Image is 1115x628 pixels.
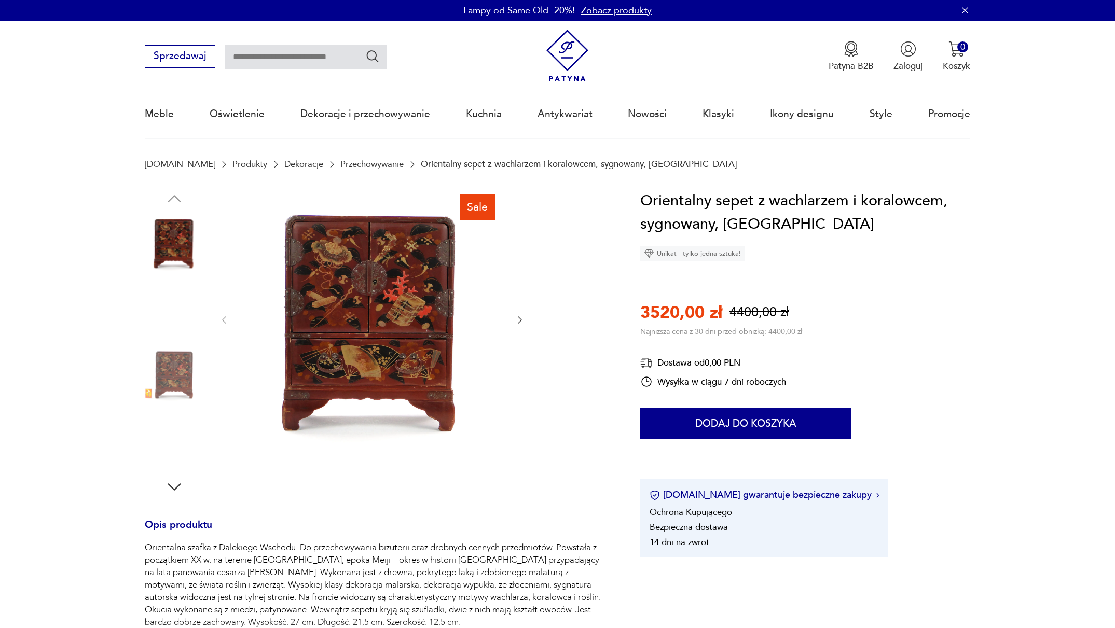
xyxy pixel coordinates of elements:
[628,90,667,138] a: Nowości
[640,246,745,261] div: Unikat - tylko jedna sztuka!
[340,159,404,169] a: Przechowywanie
[770,90,834,138] a: Ikony designu
[460,194,495,220] div: Sale
[242,189,502,449] img: Zdjęcie produktu Orientalny sepet z wachlarzem i koralowcem, sygnowany, Japonia
[365,49,380,64] button: Szukaj
[640,375,786,388] div: Wysyłka w ciągu 7 dni roboczych
[640,327,802,337] p: Najniższa cena z 30 dni przed obniżką: 4400,00 zł
[145,213,204,272] img: Zdjęcie produktu Orientalny sepet z wachlarzem i koralowcem, sygnowany, Japonia
[829,41,874,72] button: Patyna B2B
[948,41,965,57] img: Ikona koszyka
[957,41,968,52] div: 0
[145,411,204,470] img: Zdjęcie produktu Orientalny sepet z wachlarzem i koralowcem, sygnowany, Japonia
[145,45,215,68] button: Sprzedawaj
[650,506,732,518] li: Ochrona Kupującego
[640,356,786,369] div: Dostawa od 0,00 PLN
[900,41,916,57] img: Ikonka użytkownika
[650,489,879,501] button: [DOMAIN_NAME] gwarantuje bezpieczne zakupy
[928,90,970,138] a: Promocje
[876,493,879,498] img: Ikona strzałki w prawo
[145,521,610,542] h3: Opis produktu
[210,90,265,138] a: Oświetlenie
[232,159,267,169] a: Produkty
[650,521,728,533] li: Bezpieczna dostawa
[463,4,575,17] p: Lampy od Same Old -20%!
[729,303,789,322] p: 4400,00 zł
[145,159,215,169] a: [DOMAIN_NAME]
[829,41,874,72] a: Ikona medaluPatyna B2B
[145,90,174,138] a: Meble
[581,4,652,17] a: Zobacz produkty
[943,41,970,72] button: 0Koszyk
[893,41,923,72] button: Zaloguj
[843,41,859,57] img: Ikona medalu
[870,90,892,138] a: Style
[640,301,722,324] p: 3520,00 zł
[703,90,734,138] a: Klasyki
[829,60,874,72] p: Patyna B2B
[943,60,970,72] p: Koszyk
[640,189,970,236] h1: Orientalny sepet z wachlarzem i koralowcem, sygnowany, [GEOGRAPHIC_DATA]
[421,159,737,169] p: Orientalny sepet z wachlarzem i koralowcem, sygnowany, [GEOGRAPHIC_DATA]
[650,536,709,548] li: 14 dni na zwrot
[466,90,502,138] a: Kuchnia
[650,490,660,500] img: Ikona certyfikatu
[145,53,215,61] a: Sprzedawaj
[893,60,923,72] p: Zaloguj
[284,159,323,169] a: Dekoracje
[644,249,654,258] img: Ikona diamentu
[538,90,593,138] a: Antykwariat
[640,408,851,439] button: Dodaj do koszyka
[300,90,430,138] a: Dekoracje i przechowywanie
[640,356,653,369] img: Ikona dostawy
[145,345,204,404] img: Zdjęcie produktu Orientalny sepet z wachlarzem i koralowcem, sygnowany, Japonia
[145,279,204,338] img: Zdjęcie produktu Orientalny sepet z wachlarzem i koralowcem, sygnowany, Japonia
[541,30,594,82] img: Patyna - sklep z meblami i dekoracjami vintage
